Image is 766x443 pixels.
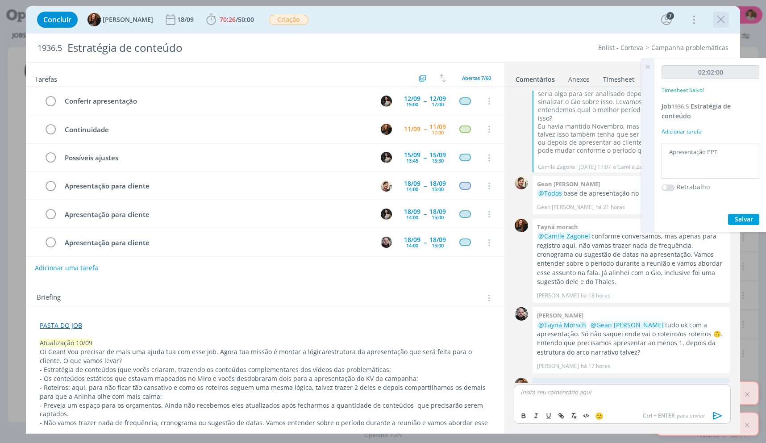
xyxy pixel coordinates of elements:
span: Concluir [43,16,71,23]
div: 15:00 [432,215,444,220]
span: há 18 horas [581,292,610,300]
p: Eu havia mantido Novembro, mas com os novos conteúdos, talvez isso também tenha que ser revisado ... [538,122,725,155]
a: Aqui. [548,381,563,390]
div: 13:45 [406,158,418,163]
button: 🙂 [593,410,605,421]
div: 12/09 [429,96,446,102]
p: base de apresentação no ppt, aqui: [537,189,725,198]
span: -- [424,126,426,132]
div: 18/09 [404,209,420,215]
span: Estratégia de conteúdo [662,102,731,120]
a: Enlist - Corteva [598,43,643,52]
div: 15:30 [432,158,444,163]
button: C [379,94,393,108]
div: Adicionar tarefa [662,128,759,136]
button: Criação [268,14,309,25]
div: Apresentação para cliente [61,237,372,248]
p: Como tu comentou sobre o período, que seria algo para ser analisado depois, talvez seja válido si... [538,82,725,122]
span: 1936.5 [671,102,689,110]
b: Tayná morsch [537,223,578,231]
p: Oi Gean! Vou precisar de mais uma ajuda tua com esse job. Agora tua missão é montar a lógica/estr... [40,347,491,365]
div: 11/09 [404,126,420,132]
button: 70:26/50:00 [204,13,256,27]
img: G [515,176,528,189]
div: 18/09 [404,237,420,243]
p: tudo ok com a apresentação. Só não saquei onde vai o roteiro/os roteiros 🙃. Entendo que precisamo... [537,321,725,357]
div: 15/09 [429,152,446,158]
div: 12/09 [404,96,420,102]
span: Ctrl + ENTER [643,412,677,420]
span: -- [424,183,426,189]
p: - Não vamos trazer nada de frequência, cronograma ou sugestão de datas. Vamos entender sobre o pe... [40,418,491,436]
div: Estratégia de conteúdo [64,37,437,59]
a: Campanha problemáticas [651,43,729,52]
a: Job1936.5Estratégia de conteúdo [662,102,731,120]
span: [DATE] 17:07 [579,163,611,171]
button: G [379,179,393,192]
div: Continuidade [61,124,372,135]
span: há 21 horas [595,203,625,211]
div: 15:00 [406,102,418,107]
span: -- [424,239,426,246]
div: 11/09 [429,124,446,130]
button: T [379,122,393,136]
div: 14:00 [406,243,418,248]
div: 18/09 [177,17,196,23]
div: 18/09 [429,209,446,215]
span: Criação [269,15,308,25]
button: 7 [659,13,674,27]
button: Salvar [728,214,759,225]
span: Salvar [735,215,753,223]
div: 18/09 [429,237,446,243]
div: 18/09 [404,180,420,187]
span: 1936.5 [37,43,62,53]
b: Gean [PERSON_NAME] [537,180,600,188]
label: Retrabalho [677,182,710,192]
img: G [381,237,392,248]
span: 🙂 [595,411,604,420]
span: @Camile Zagonel [538,232,590,240]
span: Atualização 10/09 [40,339,92,347]
p: - Os conteúdos estáticos que estavam mapeados no Miro e vocês desdobraram dois para a apresentaçã... [40,374,491,383]
div: 15:00 [432,243,444,248]
button: Adicionar uma tarefa [34,260,99,276]
img: arrow-down-up.svg [440,74,446,82]
img: G [515,307,528,321]
span: há 17 horas [581,362,610,370]
span: 70:26 [220,15,236,24]
div: 15/09 [404,152,420,158]
div: 17:00 [432,102,444,107]
b: [PERSON_NAME] [537,311,583,319]
img: C [381,96,392,107]
p: PPT [537,381,725,390]
p: [PERSON_NAME] [537,292,579,300]
div: 14:00 [406,187,418,192]
div: dialog [26,6,740,434]
button: G [379,236,393,249]
img: T [87,13,101,26]
span: Abertas 7/60 [462,75,491,81]
div: Possíveis ajustes [61,152,372,163]
img: T [515,378,528,391]
div: 14:00 [406,215,418,220]
p: - Estratégia de conteúdos (que vocês criaram, trazendo os conteúdos complementares dos vídeos das... [40,365,491,374]
span: @Tayná Morsch [538,321,586,329]
span: -- [424,98,426,104]
div: Apresentação para cliente [61,180,372,192]
img: T [381,124,392,135]
p: Gean [PERSON_NAME] [537,203,594,211]
img: T [515,219,528,232]
p: [PERSON_NAME] [537,362,579,370]
span: Briefing [37,292,61,304]
span: @Gean [PERSON_NAME] [591,321,664,329]
p: - Preveja um espaço para os orçamentos. Ainda não recebemos eles atualizados após fecharmos a qua... [40,401,491,419]
a: Timesheet [603,71,635,84]
span: 50:00 [238,15,254,24]
div: 18/09 [429,180,446,187]
span: Tarefas [35,73,57,84]
img: C [381,152,392,163]
div: Apresentação para cliente [61,209,372,220]
img: G [381,180,392,192]
div: 17:00 [432,130,444,135]
span: -- [424,211,426,217]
